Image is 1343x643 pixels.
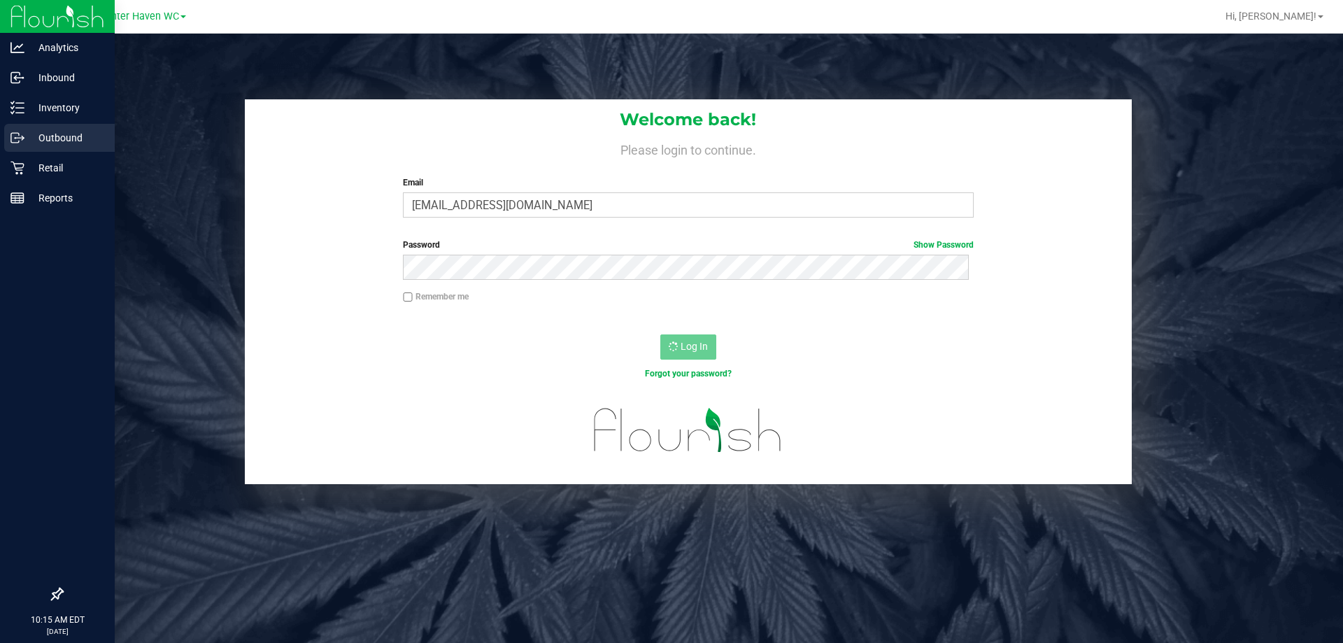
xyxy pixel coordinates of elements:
[245,140,1132,157] h4: Please login to continue.
[403,290,469,303] label: Remember me
[681,341,708,352] span: Log In
[10,41,24,55] inline-svg: Analytics
[403,292,413,302] input: Remember me
[10,131,24,145] inline-svg: Outbound
[403,240,440,250] span: Password
[645,369,732,379] a: Forgot your password?
[577,395,799,466] img: flourish_logo.svg
[99,10,179,22] span: Winter Haven WC
[660,334,716,360] button: Log In
[10,191,24,205] inline-svg: Reports
[10,101,24,115] inline-svg: Inventory
[24,190,108,206] p: Reports
[24,129,108,146] p: Outbound
[403,176,973,189] label: Email
[10,71,24,85] inline-svg: Inbound
[914,240,974,250] a: Show Password
[24,160,108,176] p: Retail
[1225,10,1316,22] span: Hi, [PERSON_NAME]!
[24,69,108,86] p: Inbound
[10,161,24,175] inline-svg: Retail
[24,99,108,116] p: Inventory
[24,39,108,56] p: Analytics
[6,626,108,637] p: [DATE]
[6,614,108,626] p: 10:15 AM EDT
[245,111,1132,129] h1: Welcome back!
